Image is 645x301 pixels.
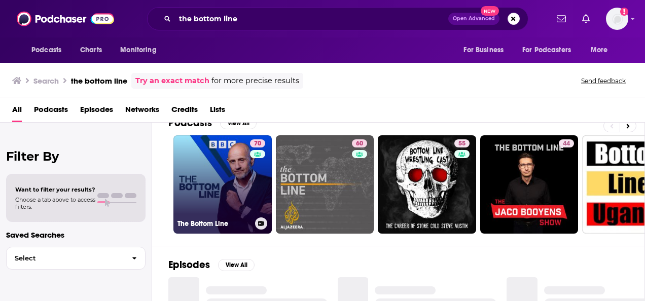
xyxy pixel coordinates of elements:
span: 55 [458,139,465,149]
span: 60 [356,139,363,149]
button: Show profile menu [606,8,628,30]
a: Charts [74,41,108,60]
h2: Podcasts [168,117,212,129]
h3: the bottom line [71,76,127,86]
button: View All [220,117,257,129]
a: EpisodesView All [168,258,255,271]
span: Monitoring [120,43,156,57]
span: Want to filter your results? [15,186,95,193]
span: More [591,43,608,57]
button: Select [6,247,146,270]
a: Show notifications dropdown [578,10,594,27]
a: Lists [210,101,225,122]
span: for more precise results [211,75,299,87]
a: PodcastsView All [168,117,257,129]
h3: Search [33,76,59,86]
img: Podchaser - Follow, Share and Rate Podcasts [17,9,114,28]
span: New [481,6,499,16]
p: Saved Searches [6,230,146,240]
a: 44 [559,139,574,147]
a: All [12,101,22,122]
span: Select [7,255,124,261]
span: Podcasts [31,43,61,57]
img: User Profile [606,8,628,30]
span: Logged in as danisles [606,8,628,30]
input: Search podcasts, credits, & more... [175,11,448,27]
a: Podcasts [34,101,68,122]
a: Show notifications dropdown [553,10,570,27]
a: 70 [250,139,265,147]
span: 70 [254,139,261,149]
div: Search podcasts, credits, & more... [147,7,528,30]
a: Episodes [80,101,113,122]
a: Try an exact match [135,75,209,87]
h2: Episodes [168,258,210,271]
h2: Filter By [6,149,146,164]
a: Credits [171,101,198,122]
h3: The Bottom Line [177,219,251,228]
button: open menu [24,41,75,60]
span: Charts [80,43,102,57]
button: Open AdvancedNew [448,13,499,25]
svg: Add a profile image [620,8,628,16]
a: Networks [125,101,159,122]
span: For Business [463,43,504,57]
button: open menu [456,41,516,60]
a: 60 [276,135,374,234]
a: 55 [454,139,470,147]
button: open menu [584,41,621,60]
button: open menu [516,41,586,60]
a: 70The Bottom Line [173,135,272,234]
span: For Podcasters [522,43,571,57]
span: 44 [563,139,570,149]
span: Choose a tab above to access filters. [15,196,95,210]
a: 60 [352,139,367,147]
a: 44 [480,135,579,234]
a: 55 [378,135,476,234]
button: open menu [113,41,169,60]
button: Send feedback [578,77,629,85]
button: View All [218,259,255,271]
span: Open Advanced [453,16,495,21]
